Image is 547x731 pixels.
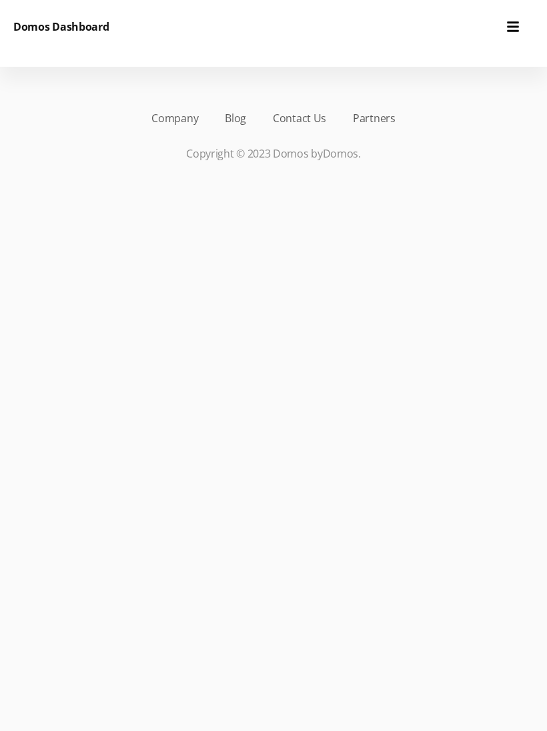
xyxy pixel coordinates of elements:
[13,19,109,35] h6: Domos Dashboard
[323,146,359,161] a: Domos
[273,110,326,126] a: Contact Us
[151,110,198,126] a: Company
[33,146,514,162] p: Copyright © 2023 Domos by .
[225,110,246,126] a: Blog
[353,110,396,126] a: Partners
